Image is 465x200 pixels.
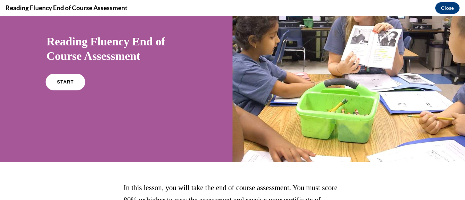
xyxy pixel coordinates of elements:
a: START [45,57,85,74]
h4: Reading Fluency End of Course Assessment [5,3,128,12]
h1: Reading Fluency End of Course Assessment [46,18,186,47]
button: Close [435,2,460,14]
span: In this lesson, you will take the end of course assessment. You must score 80% or higher to pass ... [124,167,337,200]
span: START [57,63,74,69]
